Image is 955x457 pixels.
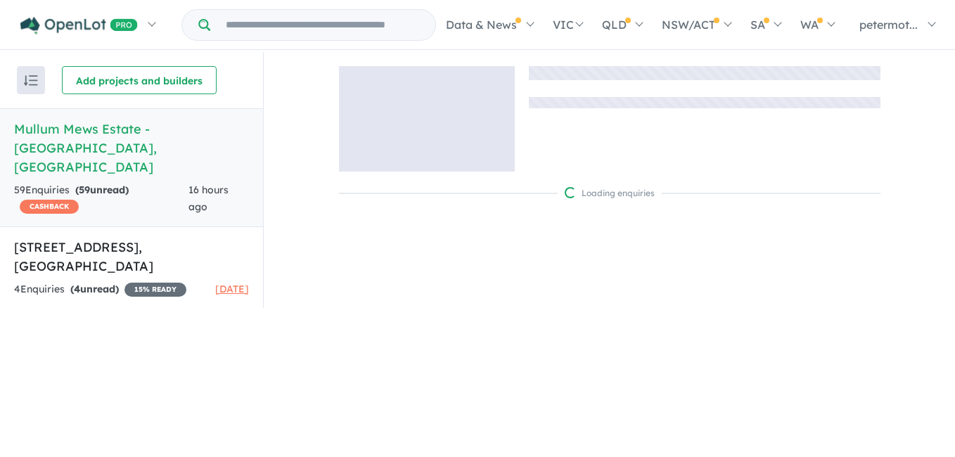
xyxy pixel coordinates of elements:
[14,120,249,176] h5: Mullum Mews Estate - [GEOGRAPHIC_DATA] , [GEOGRAPHIC_DATA]
[24,75,38,86] img: sort.svg
[79,184,90,196] span: 59
[75,184,129,196] strong: ( unread)
[215,283,249,295] span: [DATE]
[62,66,217,94] button: Add projects and builders
[14,281,186,298] div: 4 Enquir ies
[20,17,138,34] img: Openlot PRO Logo White
[188,184,229,213] span: 16 hours ago
[213,10,432,40] input: Try estate name, suburb, builder or developer
[74,283,80,295] span: 4
[14,238,249,276] h5: [STREET_ADDRESS] , [GEOGRAPHIC_DATA]
[20,200,79,214] span: CASHBACK
[124,283,186,297] span: 15 % READY
[859,18,918,32] span: petermot...
[565,186,655,200] div: Loading enquiries
[14,182,188,216] div: 59 Enquir ies
[70,283,119,295] strong: ( unread)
